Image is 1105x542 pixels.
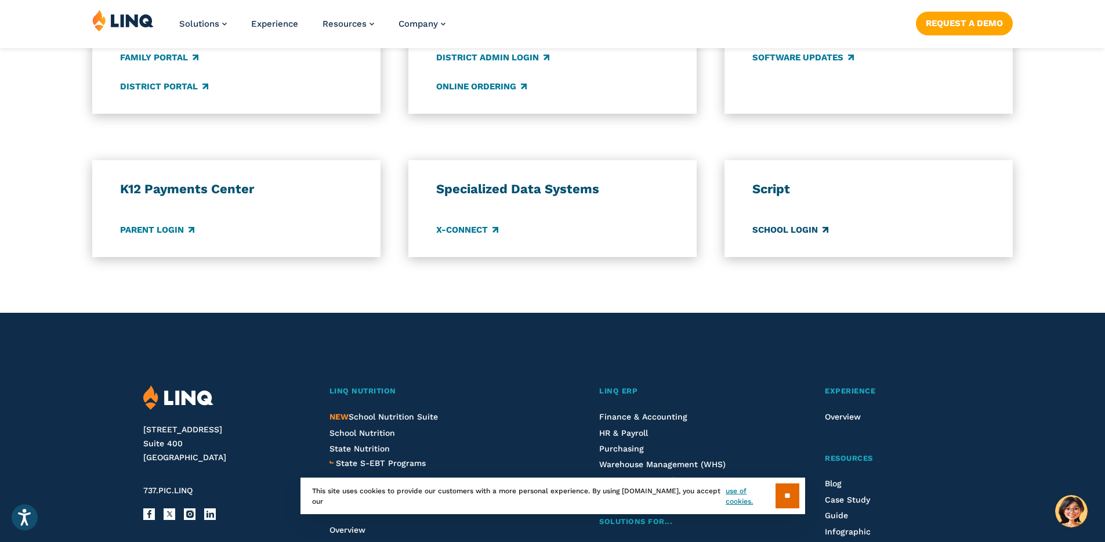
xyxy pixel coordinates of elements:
span: NEW [329,412,349,421]
a: Infographic [825,527,871,536]
span: State S-EBT Programs [336,458,426,468]
nav: Button Navigation [916,9,1013,35]
a: State Nutrition [329,444,390,453]
a: HR & Payroll [599,428,648,438]
img: LINQ | K‑12 Software [92,9,154,31]
span: Experience [825,386,875,395]
a: Experience [825,385,961,398]
a: District Admin Login [436,52,549,64]
a: State S-EBT Programs [336,457,426,469]
a: District Portal [120,80,208,93]
a: Family Portal [120,52,198,64]
span: Resources [323,19,367,29]
a: Warehouse Management (WHS) [599,460,726,469]
a: Overview [825,412,861,421]
a: Parent Login [120,223,194,236]
a: Experience [251,19,298,29]
a: NEWSchool Nutrition Suite [329,412,438,421]
a: Software Updates [752,52,854,64]
a: Purchasing [599,444,644,453]
a: Blog [825,479,842,488]
a: Solutions [179,19,227,29]
a: LINQ Nutrition [329,385,539,398]
span: Company [398,19,438,29]
a: LINQ ERP [599,385,764,398]
address: [STREET_ADDRESS] Suite 400 [GEOGRAPHIC_DATA] [143,423,302,464]
button: Hello, have a question? Let’s chat. [1055,495,1088,527]
a: Company [398,19,445,29]
div: This site uses cookies to provide our customers with a more personal experience. By using [DOMAIN... [300,478,805,514]
a: Request a Demo [916,12,1013,35]
a: Case Study [825,495,870,504]
a: Finance & Accounting [599,412,687,421]
img: LINQ | K‑12 Software [143,385,213,410]
span: LINQ ERP [599,386,637,395]
a: X-Connect [436,223,498,236]
span: Solutions [179,19,219,29]
a: Resources [825,453,961,465]
span: 737.PIC.LINQ [143,486,193,495]
span: Resources [825,454,873,462]
span: School Nutrition Suite [329,412,438,421]
nav: Primary Navigation [179,9,445,48]
a: use of cookies. [726,486,775,507]
span: LINQ Nutrition [329,386,396,395]
a: School Login [752,223,828,236]
h3: K12 Payments Center [120,181,353,197]
a: Resources [323,19,374,29]
a: Online Ordering [436,80,527,93]
a: Reporting & Compliance [599,476,696,485]
a: School Nutrition [329,428,395,438]
h3: Specialized Data Systems [436,181,669,197]
h3: Script [752,181,986,197]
